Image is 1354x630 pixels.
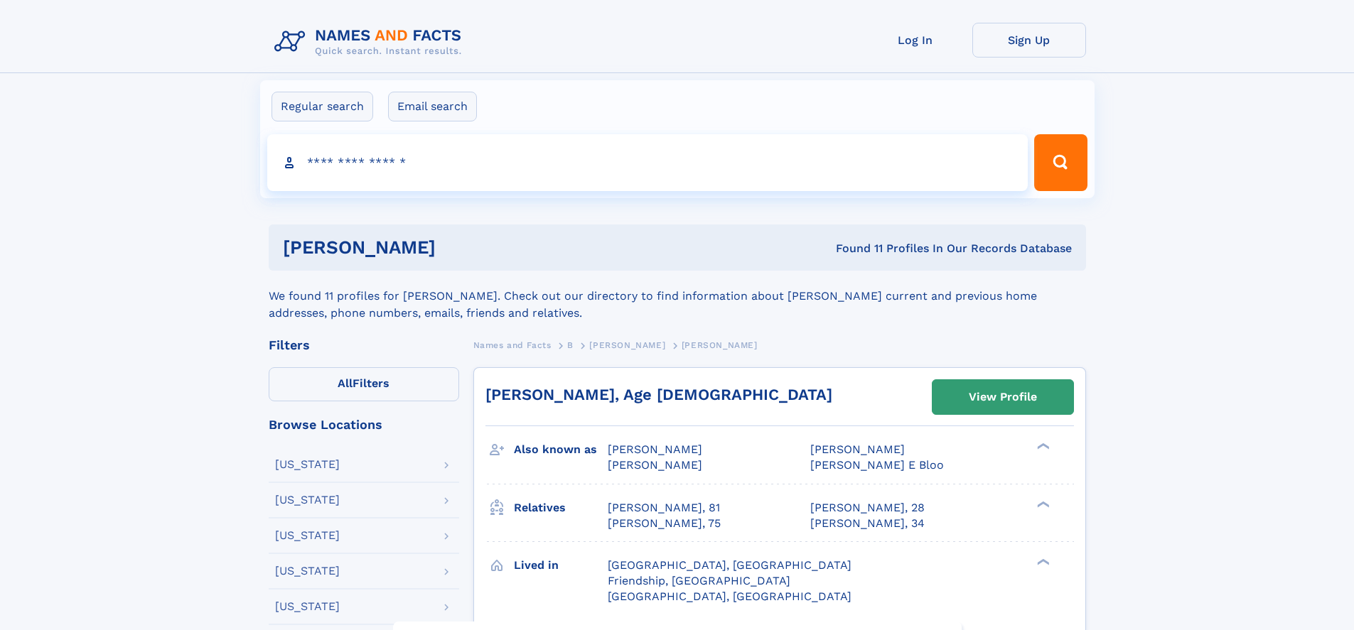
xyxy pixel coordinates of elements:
[635,241,1072,256] div: Found 11 Profiles In Our Records Database
[275,565,340,577] div: [US_STATE]
[269,271,1086,322] div: We found 11 profiles for [PERSON_NAME]. Check out our directory to find information about [PERSON...
[338,376,353,390] span: All
[1034,134,1087,191] button: Search Button
[1033,442,1051,451] div: ❯
[608,590,851,603] span: [GEOGRAPHIC_DATA], [GEOGRAPHIC_DATA]
[608,574,790,587] span: Friendship, [GEOGRAPHIC_DATA]
[810,500,925,516] a: [PERSON_NAME], 28
[269,418,459,431] div: Browse Locations
[269,339,459,352] div: Filters
[608,442,702,456] span: [PERSON_NAME]
[275,494,340,506] div: [US_STATE]
[810,442,905,456] span: [PERSON_NAME]
[267,134,1028,191] input: search input
[589,340,665,350] span: [PERSON_NAME]
[589,336,665,354] a: [PERSON_NAME]
[275,601,340,612] div: [US_STATE]
[275,459,340,470] div: [US_STATE]
[567,336,574,354] a: B
[933,380,1073,414] a: View Profile
[810,516,925,531] a: [PERSON_NAME], 34
[269,367,459,401] label: Filters
[1033,499,1051,509] div: ❯
[608,516,721,531] a: [PERSON_NAME], 75
[473,336,552,354] a: Names and Facts
[972,23,1086,58] a: Sign Up
[514,438,608,462] h3: Also known as
[1033,557,1051,566] div: ❯
[969,381,1037,413] div: View Profile
[859,23,972,58] a: Log In
[567,340,574,350] span: B
[275,530,340,541] div: [US_STATE]
[682,340,758,350] span: [PERSON_NAME]
[810,458,944,472] span: [PERSON_NAME] E Bloo
[514,496,608,520] h3: Relatives
[514,553,608,577] h3: Lived in
[608,558,851,572] span: [GEOGRAPHIC_DATA], [GEOGRAPHIC_DATA]
[608,500,720,516] a: [PERSON_NAME], 81
[485,386,832,403] a: [PERSON_NAME], Age [DEMOGRAPHIC_DATA]
[388,92,477,121] label: Email search
[272,92,373,121] label: Regular search
[608,458,702,472] span: [PERSON_NAME]
[269,23,473,61] img: Logo Names and Facts
[283,239,636,256] h1: [PERSON_NAME]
